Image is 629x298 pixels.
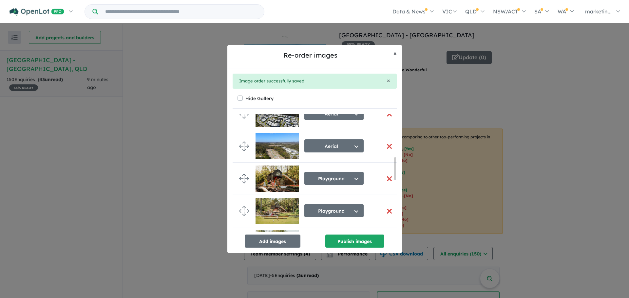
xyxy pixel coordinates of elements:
div: Image order successfully saved [233,74,397,89]
img: Woodbury%20Estate%20-%20Victoria%20Point___1736311152.jpg [256,198,299,224]
img: Woodbury%20Estate%20-%20Victoria%20Point___1758250438.png [256,133,299,159]
img: drag.svg [239,206,249,216]
h5: Re-order images [233,50,388,60]
img: Woodbury%20Estate%20-%20Victoria%20Point___1736311151.jpg [256,166,299,192]
input: Try estate name, suburb, builder or developer [99,5,263,19]
img: drag.svg [239,109,249,119]
span: × [387,77,390,84]
button: Aerial [304,107,364,120]
span: × [393,49,397,57]
img: Openlot PRO Logo White [10,8,64,16]
span: marketin... [585,8,612,15]
button: Add images [245,235,300,248]
button: Close [387,78,390,83]
button: Publish images [325,235,384,248]
button: Playground [304,172,364,185]
button: Playground [304,204,364,217]
img: drag.svg [239,141,249,151]
label: Hide Gallery [245,94,274,103]
button: Aerial [304,139,364,152]
img: Woodbury%20Estate%20-%20Victoria%20Point___1736311152_0.jpg [256,230,299,256]
img: Woodbury%20Estate%20-%20Victoria%20Point___1758250205.png [256,101,299,127]
img: drag.svg [239,174,249,184]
